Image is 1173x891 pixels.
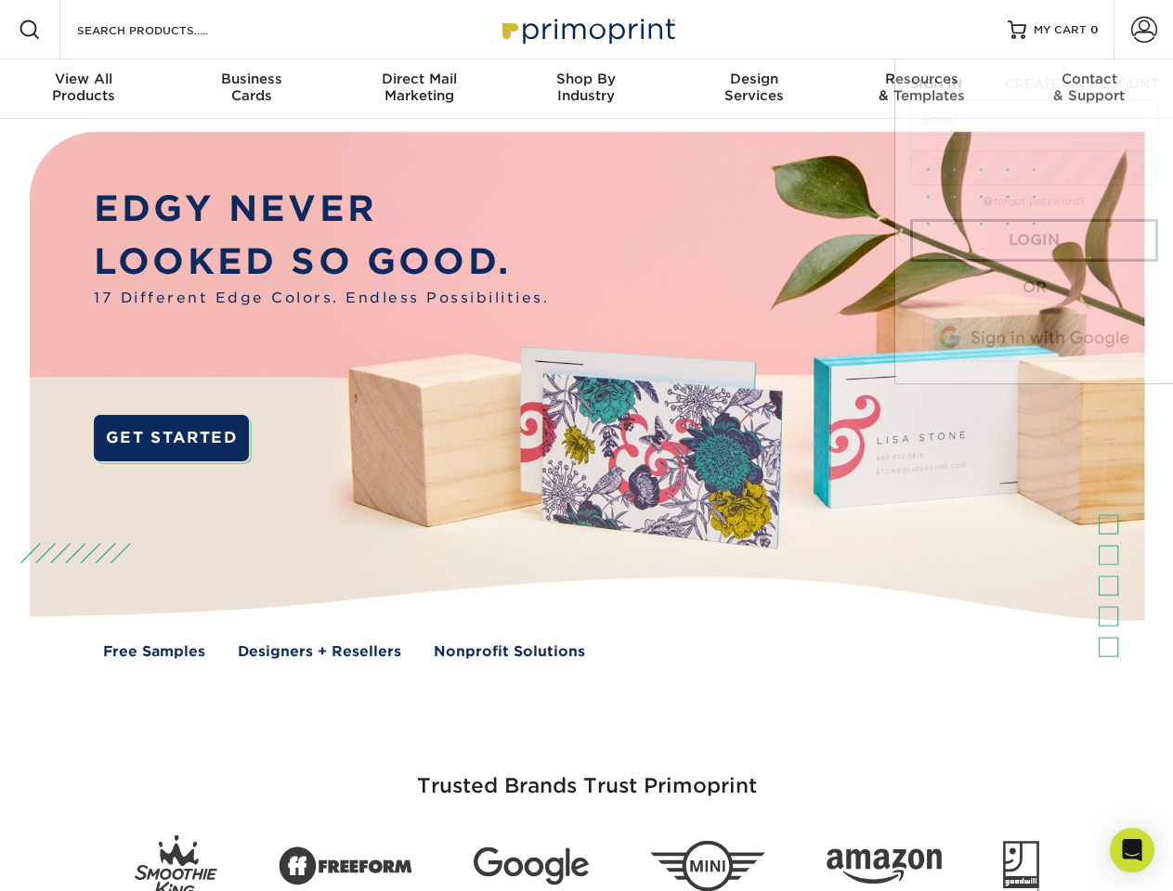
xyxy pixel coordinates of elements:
[238,641,401,663] a: Designers + Resellers
[671,71,838,104] div: Services
[910,277,1158,299] div: OR
[910,100,1158,136] input: Email
[44,730,1130,820] h3: Trusted Brands Trust Primoprint
[434,641,585,663] a: Nonprofit Solutions
[984,196,1085,208] a: forgot password?
[94,183,549,236] p: EDGY NEVER
[167,71,334,104] div: Cards
[502,59,670,119] a: Shop ByIndustry
[910,219,1158,262] a: Login
[94,415,249,461] a: GET STARTED
[335,71,502,104] div: Marketing
[910,76,962,91] span: SIGN IN
[474,847,589,885] img: Google
[502,71,670,87] span: Shop By
[1110,828,1154,872] div: Open Intercom Messenger
[103,641,205,663] a: Free Samples
[671,59,838,119] a: DesignServices
[838,71,1005,104] div: & Templates
[1034,22,1087,38] span: MY CART
[838,71,1005,87] span: Resources
[335,71,502,87] span: Direct Mail
[502,71,670,104] div: Industry
[94,236,549,289] p: LOOKED SO GOOD.
[1003,841,1039,891] img: Goodwill
[1005,76,1158,91] span: CREATE AN ACCOUNT
[167,59,334,119] a: BusinessCards
[5,834,158,885] iframe: Google Customer Reviews
[671,71,838,87] span: Design
[1090,23,1099,36] span: 0
[494,9,680,49] img: Primoprint
[94,288,549,309] span: 17 Different Edge Colors. Endless Possibilities.
[335,59,502,119] a: Direct MailMarketing
[75,19,256,41] input: SEARCH PRODUCTS.....
[838,59,1005,119] a: Resources& Templates
[827,849,942,885] img: Amazon
[167,71,334,87] span: Business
